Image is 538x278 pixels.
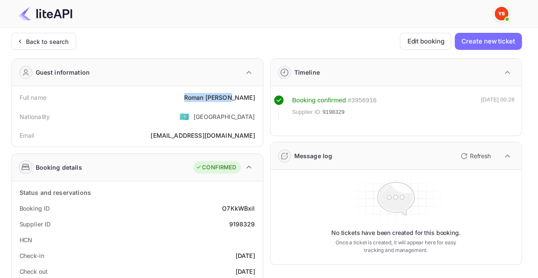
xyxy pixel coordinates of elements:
[322,108,344,116] span: 9198329
[294,68,320,77] div: Timeline
[455,33,521,50] button: Create new ticket
[20,131,34,140] div: Email
[495,7,508,20] img: Yandex Support
[294,151,333,160] div: Message log
[20,204,50,213] div: Booking ID
[455,149,494,163] button: Refresh
[20,235,33,244] div: HCN
[329,239,463,254] p: Once a ticket is created, it will appear here for easy tracking and management.
[179,109,189,124] span: United States
[36,68,90,77] div: Guest information
[292,96,346,105] div: Booking confirmed
[20,93,46,102] div: Full name
[196,163,236,172] div: CONFIRMED
[151,131,255,140] div: [EMAIL_ADDRESS][DOMAIN_NAME]
[20,188,91,197] div: Status and reservations
[331,229,461,237] p: No tickets have been created for this booking.
[194,112,255,121] div: [GEOGRAPHIC_DATA]
[400,33,451,50] button: Edit booking
[347,96,376,105] div: # 3956916
[481,96,515,120] div: [DATE] 00:28
[184,93,255,102] div: Roman [PERSON_NAME]
[222,204,255,213] div: O7KkWBxil
[26,37,69,46] div: Back to search
[20,112,50,121] div: Nationality
[20,220,51,229] div: Supplier ID
[236,251,255,260] div: [DATE]
[229,220,255,229] div: 9198329
[20,251,44,260] div: Check-in
[292,108,322,116] span: Supplier ID:
[19,7,72,20] img: LiteAPI Logo
[20,267,48,276] div: Check out
[236,267,255,276] div: [DATE]
[470,151,491,160] p: Refresh
[36,163,82,172] div: Booking details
